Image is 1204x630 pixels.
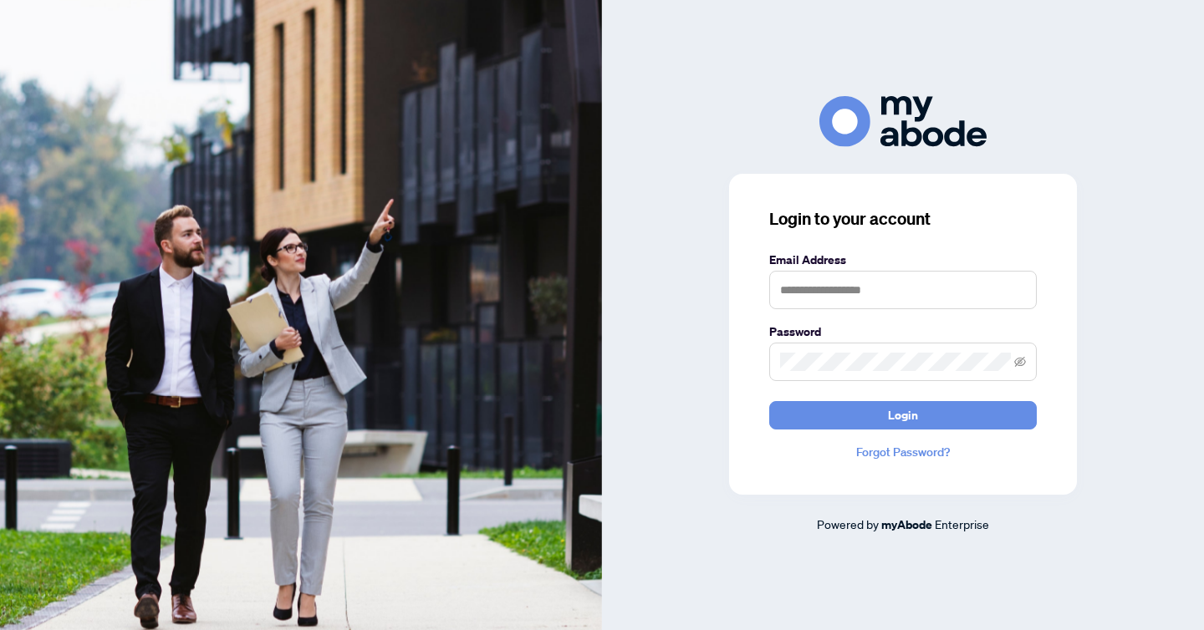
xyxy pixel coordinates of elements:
a: myAbode [881,516,932,534]
span: eye-invisible [1014,356,1026,368]
img: ma-logo [819,96,987,147]
button: Login [769,401,1037,429]
label: Password [769,323,1037,341]
h3: Login to your account [769,207,1037,231]
span: Enterprise [935,516,989,531]
label: Email Address [769,251,1037,269]
span: Powered by [817,516,879,531]
a: Forgot Password? [769,443,1037,461]
span: Login [888,402,918,429]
